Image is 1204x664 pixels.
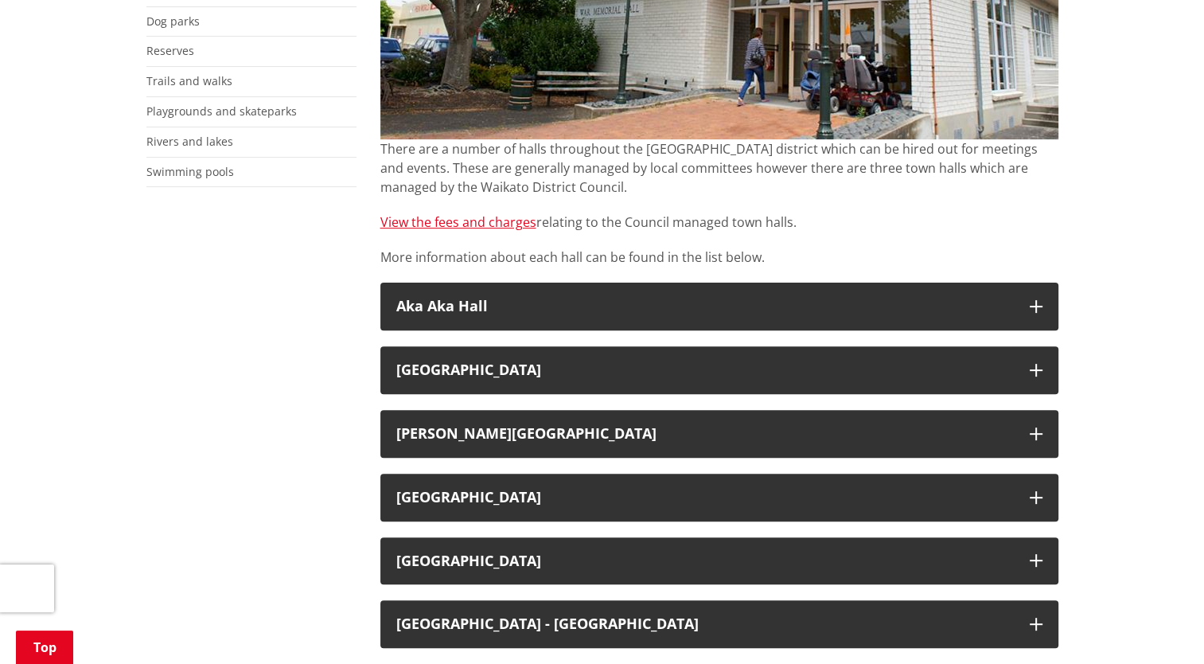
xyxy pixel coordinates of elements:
div: [PERSON_NAME][GEOGRAPHIC_DATA] [396,426,1014,442]
p: relating to the Council managed town halls. [380,213,1058,232]
a: Swimming pools [146,164,234,179]
a: Rivers and lakes [146,134,233,149]
button: [GEOGRAPHIC_DATA] - [GEOGRAPHIC_DATA] [380,600,1058,648]
button: [GEOGRAPHIC_DATA] [380,537,1058,585]
iframe: Messenger Launcher [1131,597,1188,654]
a: Reserves [146,43,194,58]
p: More information about each hall can be found in the list below. [380,248,1058,267]
h3: [GEOGRAPHIC_DATA] [396,490,1014,506]
h3: Aka Aka Hall [396,299,1014,314]
a: Playgrounds and skateparks [146,104,297,119]
h3: [GEOGRAPHIC_DATA] - [GEOGRAPHIC_DATA] [396,616,1014,632]
button: Aka Aka Hall [380,283,1058,330]
button: [GEOGRAPHIC_DATA] [380,346,1058,394]
button: [GEOGRAPHIC_DATA] [380,474,1058,521]
a: Dog parks [146,14,200,29]
h3: [GEOGRAPHIC_DATA] [396,362,1014,378]
a: Trails and walks [146,73,232,88]
h3: [GEOGRAPHIC_DATA] [396,553,1014,569]
p: There are a number of halls throughout the [GEOGRAPHIC_DATA] district which can be hired out for ... [380,139,1058,197]
a: Top [16,631,73,664]
button: [PERSON_NAME][GEOGRAPHIC_DATA] [380,410,1058,458]
a: View the fees and charges [380,213,536,231]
